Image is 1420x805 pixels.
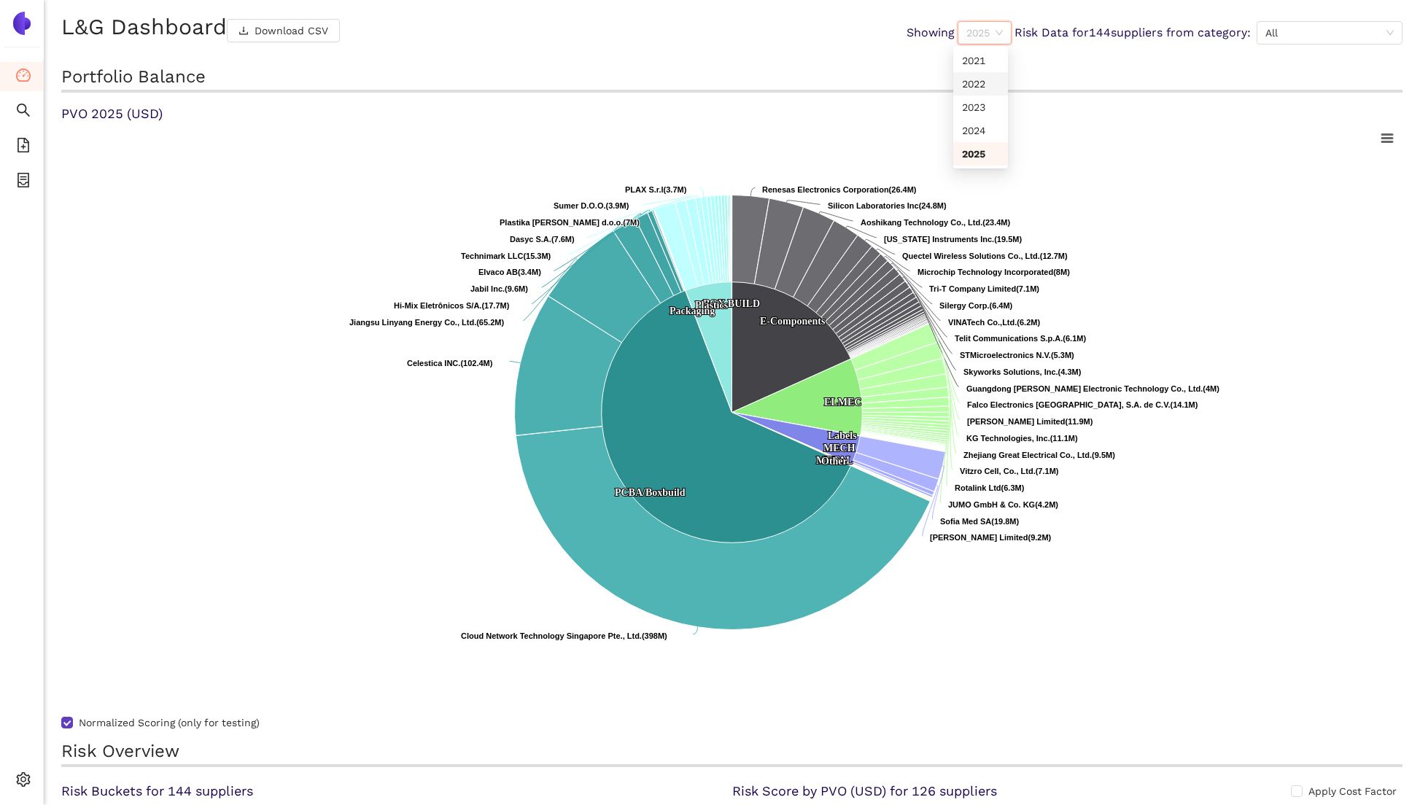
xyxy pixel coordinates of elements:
text: (3.7M) [625,185,687,194]
h2: Portfolio Balance [61,65,1402,93]
tspan: Skyworks Solutions, Inc. [963,367,1058,376]
text: Other [821,456,847,467]
h2: Risk Overview [61,739,1402,767]
div: 2023 [953,96,1008,119]
text: (6.1M) [955,334,1086,343]
span: Apply Cost Factor [1303,785,1402,799]
text: (4M) [966,384,1219,393]
tspan: PLAX S.r.l [625,185,664,194]
text: METAL [816,455,853,466]
text: (24.8M) [828,201,947,210]
span: file-add [16,133,31,162]
text: (8M) [917,268,1070,276]
span: All [1265,22,1394,44]
text: (17.7M) [394,301,510,310]
tspan: Jiangsu Linyang Energy Co., Ltd. [349,318,476,327]
tspan: Falco Electronics [GEOGRAPHIC_DATA], S.A. de C.V. [967,400,1171,409]
text: BOX BUILD [703,298,760,309]
span: Normalized Scoring (only for testing) [73,716,265,731]
text: (12.7M) [902,252,1068,260]
text: (26.4M) [762,185,917,194]
span: container [16,168,31,197]
tspan: Silergy Corp. [939,301,989,310]
span: dashboard [16,63,31,92]
text: (11.9M) [967,417,1093,426]
span: download [238,26,249,37]
tspan: [PERSON_NAME] Limited [930,533,1028,542]
img: Logo [10,12,34,35]
span: PVO 2025 (USD) [61,106,163,121]
text: (102.4M) [407,359,493,367]
tspan: Telit Communications S.p.A. [955,334,1063,343]
tspan: Jabil Inc. [470,284,505,293]
div: Showing Risk Data for 144 suppliers from category: [907,21,1402,44]
tspan: Guangdong [PERSON_NAME] Electronic Technology Co., Ltd. [966,384,1203,393]
tspan: Cloud Network Technology Singapore Pte., Ltd. [461,631,642,640]
text: (4.2M) [948,500,1058,509]
text: (9.6M) [470,284,528,293]
div: 2024 [953,119,1008,142]
text: (6.3M) [955,483,1025,492]
text: (398M) [461,631,667,640]
span: 2025 [966,22,1003,44]
tspan: Quectel Wireless Solutions Co., Ltd. [902,252,1040,260]
tspan: Plastika [PERSON_NAME] d.o.o. [500,218,623,227]
text: (14.1M) [967,400,1198,409]
span: Download CSV [255,23,328,39]
tspan: Elvaco AB [478,268,518,276]
tspan: Hi-Mix Eletrônicos S/A. [394,301,481,310]
tspan: Aoshikang Technology Co., Ltd. [861,218,982,227]
text: E-Components [760,316,826,327]
text: MECH [823,443,856,454]
div: 2023 [962,99,999,115]
div: 2022 [962,76,999,92]
tspan: Technimark LLC [461,252,523,260]
tspan: Vitzro Cell, Co., Ltd. [960,467,1036,475]
tspan: KG Technologies, Inc. [966,434,1050,443]
text: Plastics [695,300,729,311]
tspan: Sofia Med SA [940,517,991,526]
tspan: Sumer D.O.O. [554,201,606,210]
text: (9.5M) [963,451,1115,459]
span: Risk Buckets for 144 suppliers [61,782,253,800]
tspan: STMicroelectronics N.V. [960,351,1051,359]
div: 2025 [953,142,1008,166]
text: (23.4M) [861,218,1010,227]
span: setting [16,767,31,796]
text: (7.1M) [929,284,1039,293]
text: (5.3M) [960,351,1074,359]
tspan: Dasyc S.A. [510,235,551,244]
tspan: VINATech Co.,Ltd. [948,318,1017,327]
text: ELMEC [824,397,861,408]
tspan: Celestica INC. [407,359,460,367]
text: (7M) [500,218,640,227]
span: search [16,98,31,127]
text: Labels [828,430,857,441]
text: PCBA/Boxbuild [615,487,686,498]
text: (65.2M) [349,318,504,327]
span: Risk Score by PVO (USD) for 126 suppliers [732,782,997,800]
text: (9.2M) [930,533,1052,542]
tspan: [PERSON_NAME] Limited [967,417,1065,426]
text: (6.4M) [939,301,1013,310]
text: (7.6M) [510,235,575,244]
tspan: Rotalink Ltd [955,483,1001,492]
button: downloadDownload CSV [227,19,340,42]
div: 2024 [962,122,999,139]
tspan: Renesas Electronics Corporation [762,185,889,194]
tspan: Tri-T Company Limited [929,284,1016,293]
text: (19.5M) [884,235,1022,244]
div: 2021 [962,52,999,69]
tspan: [US_STATE] Instruments Inc. [884,235,994,244]
div: 2021 [953,49,1008,72]
div: 2022 [953,72,1008,96]
tspan: Zhejiang Great Electrical Co., Ltd. [963,451,1092,459]
text: (19.8M) [940,517,1020,526]
div: 2025 [962,146,999,162]
text: Packaging [670,306,715,316]
h1: L&G Dashboard [61,12,346,42]
text: (11.1M) [966,434,1078,443]
text: (7.1M) [960,467,1059,475]
text: (15.3M) [461,252,551,260]
text: (6.2M) [948,318,1040,327]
